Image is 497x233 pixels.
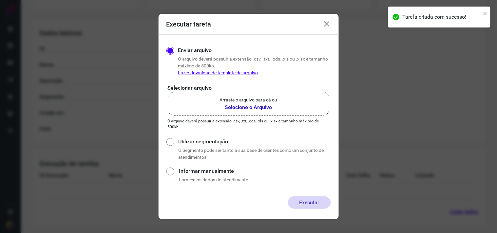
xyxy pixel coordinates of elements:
[178,70,258,75] a: Fazer download de template de arquivo
[220,97,277,103] p: Arraste o arquivo para cá ou
[178,138,331,146] label: Utilizar segmentação
[168,84,330,92] p: Selecionar arquivo
[179,176,331,183] p: Forneça os dados do atendimento.
[179,167,331,175] label: Informar manualmente
[220,103,277,111] b: Selecione o Arquivo
[166,20,211,28] h3: Executar tarefa
[403,13,481,21] div: Tarefa criada com sucesso!
[168,118,330,130] p: O arquivo deverá possuir a extensão .csv, .txt, .ods, .xls ou .xlsx e tamanho máximo de 500kb.
[178,46,212,54] label: Enviar arquivo
[288,196,331,209] button: Executar
[178,147,331,161] p: O Segmento pode ser tanto a sua base de clientes como um conjunto de atendimentos.
[483,9,488,17] button: close
[178,56,331,76] p: O arquivo deverá possuir a extensão .csv, .txt, .ods, .xls ou .xlsx e tamanho máximo de 500kb.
